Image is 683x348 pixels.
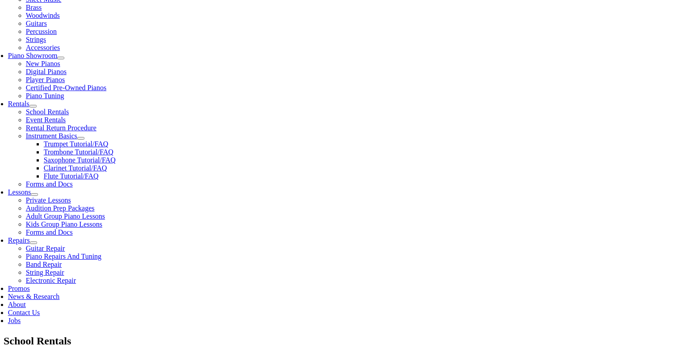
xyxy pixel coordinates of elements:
[26,212,105,220] a: Adult Group Piano Lessons
[44,164,107,172] a: Clarinet Tutorial/FAQ
[26,76,65,83] a: Player Pianos
[8,293,60,300] a: News & Research
[26,269,64,276] a: String Repair
[31,193,38,196] button: Open submenu of Lessons
[44,140,108,148] a: Trumpet Tutorial/FAQ
[26,36,46,43] a: Strings
[26,4,42,11] a: Brass
[44,156,116,164] a: Saxophone Tutorial/FAQ
[30,241,37,244] button: Open submenu of Repairs
[29,105,37,108] button: Open submenu of Rentals
[8,309,40,316] a: Contact Us
[26,68,67,75] a: Digital Pianos
[8,317,21,324] a: Jobs
[26,12,60,19] a: Woodwinds
[26,124,96,132] a: Rental Return Procedure
[8,301,26,308] a: About
[26,204,95,212] a: Audition Prep Packages
[26,20,47,27] a: Guitars
[77,137,84,140] button: Open submenu of Instrument Basics
[26,180,73,188] a: Forms and Docs
[26,261,62,268] a: Band Repair
[26,244,65,252] a: Guitar Repair
[8,188,31,196] a: Lessons
[26,196,71,204] a: Private Lessons
[26,44,60,51] a: Accessories
[8,236,30,244] a: Repairs
[26,277,76,284] a: Electronic Repair
[26,108,69,116] a: School Rentals
[8,52,58,59] a: Piano Showroom
[44,172,99,180] a: Flute Tutorial/FAQ
[26,253,101,260] a: Piano Repairs And Tuning
[26,84,106,91] a: Certified Pre-Owned Pianos
[26,28,57,35] a: Percussion
[44,148,113,156] a: Trombone Tutorial/FAQ
[26,92,64,99] a: Piano Tuning
[57,57,64,59] button: Open submenu of Piano Showroom
[26,132,77,140] a: Instrument Basics
[26,220,102,228] a: Kids Group Piano Lessons
[26,228,73,236] a: Forms and Docs
[26,116,66,124] a: Event Rentals
[8,285,30,292] a: Promos
[8,100,29,108] a: Rentals
[26,60,60,67] a: New Pianos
